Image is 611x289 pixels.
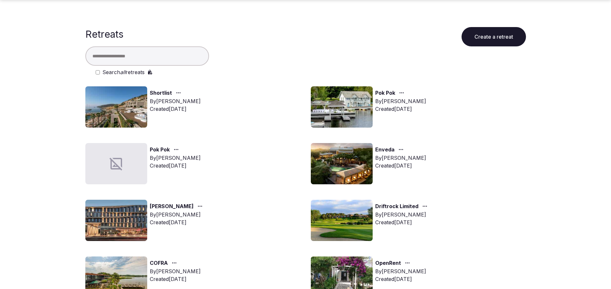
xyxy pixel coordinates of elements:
[85,86,147,128] img: Top retreat image for the retreat: Shortlist
[462,27,526,46] button: Create a retreat
[375,97,426,105] div: By [PERSON_NAME]
[375,154,426,162] div: By [PERSON_NAME]
[150,89,172,97] a: Shortlist
[375,162,426,169] div: Created [DATE]
[375,218,430,226] div: Created [DATE]
[311,200,373,241] img: Top retreat image for the retreat: Driftrock Limited
[311,86,373,128] img: Top retreat image for the retreat: Pok Pok
[102,68,145,76] label: Search retreats
[375,267,426,275] div: By [PERSON_NAME]
[150,202,194,211] a: [PERSON_NAME]
[85,28,123,40] h1: Retreats
[375,105,426,113] div: Created [DATE]
[150,97,201,105] div: By [PERSON_NAME]
[150,275,201,283] div: Created [DATE]
[375,89,395,97] a: Pok Pok
[85,200,147,241] img: Top retreat image for the retreat: Marit Lloyd
[375,259,401,267] a: OpenRent
[150,154,201,162] div: By [PERSON_NAME]
[375,202,418,211] a: Driftrock Limited
[150,267,201,275] div: By [PERSON_NAME]
[150,146,170,154] a: Pok Pok
[375,275,426,283] div: Created [DATE]
[311,143,373,184] img: Top retreat image for the retreat: Enveda
[150,259,168,267] a: COFRA
[120,69,126,75] em: all
[150,211,205,218] div: By [PERSON_NAME]
[150,162,201,169] div: Created [DATE]
[150,218,205,226] div: Created [DATE]
[375,146,395,154] a: Enveda
[150,105,201,113] div: Created [DATE]
[375,211,430,218] div: By [PERSON_NAME]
